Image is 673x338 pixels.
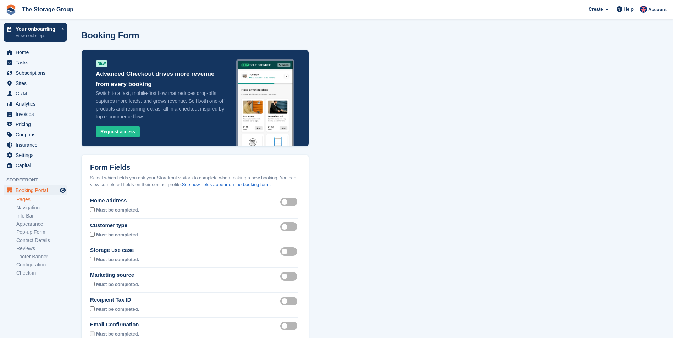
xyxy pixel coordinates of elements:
a: menu [4,140,67,150]
div: Customer type [90,221,140,230]
div: Recipient Tax ID [90,296,140,304]
a: Check-in [16,270,67,276]
span: Pricing [16,119,58,129]
p: Switch to a fast, mobile-first flow that reduces drop-offs, captures more leads, and grows revenu... [96,89,226,120]
a: menu [4,58,67,68]
a: menu [4,130,67,140]
div: Email Confirmation [90,321,140,329]
span: Booking Portal [16,185,58,195]
p: Advanced Checkout drives more revenue from every booking [96,69,226,89]
p: Your onboarding [16,27,58,32]
label: Storage use case visible [280,251,300,252]
a: Navigation [16,204,67,211]
span: Subscriptions [16,68,58,78]
span: Coupons [16,130,58,140]
h1: Booking Form [82,30,139,40]
label: Recipient tax id visible [280,300,300,302]
div: Must be completed. [96,280,139,288]
button: Request access [96,126,140,138]
span: Sites [16,78,58,88]
div: Marketing source [90,271,140,279]
span: Account [648,6,667,13]
a: menu [4,99,67,109]
h2: Form Fields [90,163,300,171]
label: Email confirmation required [280,325,300,326]
a: menu [4,150,67,160]
div: Storage use case [90,246,140,254]
a: menu [4,185,67,195]
span: Invoices [16,109,58,119]
div: NEW [96,60,107,67]
span: Storefront [6,176,71,184]
span: Create [589,6,603,13]
a: Your onboarding View next steps [4,23,67,42]
span: Settings [16,150,58,160]
a: Pop-up Form [16,229,67,236]
img: Tony Bannon [640,6,647,13]
a: Contact Details [16,237,67,244]
img: stora-icon-8386f47178a22dfd0bd8f6a31ec36ba5ce8667c1dd55bd0f319d3a0aa187defe.svg [6,4,16,15]
p: View next steps [16,33,58,39]
span: Insurance [16,140,58,150]
div: Must be completed. [96,231,139,238]
label: Customer type visible [280,226,300,227]
a: menu [4,109,67,119]
a: Preview store [59,186,67,195]
a: Pages [16,196,67,203]
a: Appearance [16,221,67,227]
label: Marketing source visible [280,276,300,277]
a: menu [4,89,67,98]
a: menu [4,68,67,78]
a: menu [4,119,67,129]
a: Footer Banner [16,253,67,260]
span: Tasks [16,58,58,68]
a: menu [4,47,67,57]
div: Must be completed. [96,206,139,214]
span: Home [16,47,58,57]
div: Home address [90,197,140,205]
div: Must be completed. [96,305,139,313]
a: menu [4,160,67,170]
a: See how fields appear on the booking form. [182,182,271,187]
a: Configuration [16,261,67,268]
a: Info Bar [16,213,67,219]
div: Must be completed. [96,330,139,338]
label: Home address visible [280,201,300,202]
a: Reviews [16,245,67,252]
span: Help [624,6,634,13]
span: Analytics [16,99,58,109]
div: Select which fields you ask your Storefront visitors to complete when making a new booking. You c... [90,174,300,188]
span: CRM [16,89,58,98]
a: The Storage Group [19,4,76,15]
div: Must be completed. [96,255,139,263]
img: advanced_checkout-3a6f29b8f307e128f80f36cbef5223c0c28d0aeba6f80f7118ca5621cf25e01c.png [236,59,294,176]
span: Capital [16,160,58,170]
a: menu [4,78,67,88]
